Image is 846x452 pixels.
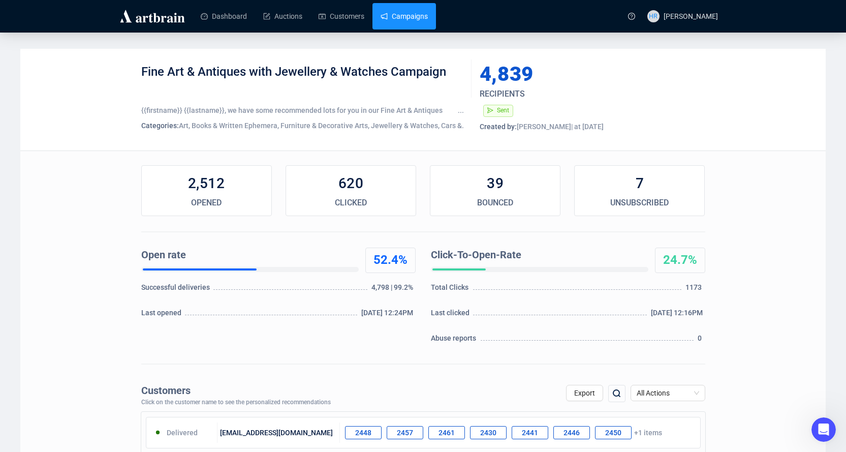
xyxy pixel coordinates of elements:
[8,100,43,122] div: Sure!
[8,123,195,156] div: Artbrain says…
[487,107,493,113] span: send
[217,423,340,443] div: [EMAIL_ADDRESS][DOMAIN_NAME]
[637,385,699,401] span: All Actions
[8,36,167,68] div: Sure thing! Artbrain will be back [DATE].
[361,308,416,323] div: [DATE] 12:24PM
[263,3,302,29] a: Auctions
[8,156,195,196] div: Artbrain says…
[480,64,657,84] div: 4,839
[37,196,195,228] div: That would be perfect - thank you so much!
[8,270,195,340] div: Artbrain says…
[685,282,705,297] div: 1173
[698,333,705,348] div: 0
[655,252,705,268] div: 24.7%
[57,78,159,87] div: joined the conversation
[16,243,159,263] div: With pleasure. Will anyway let you know once sent.
[65,325,73,333] button: Start recording
[49,13,95,23] p: Active 3h ago
[44,78,54,88] img: Profile image for Artbrain
[141,248,355,263] div: Open rate
[174,321,191,337] button: Send a message…
[811,417,836,442] iframe: Intercom live chat
[8,123,167,155] div: I can gladly send it out for you once ready
[141,308,184,323] div: Last opened
[430,173,560,194] div: 39
[319,3,364,29] a: Customers
[49,5,83,13] h1: Artbrain
[595,426,632,439] div: 2450
[566,385,603,401] button: Export
[141,385,331,397] div: Customers
[628,13,635,20] span: question-circle
[428,426,465,439] div: 2461
[8,270,167,322] div: Hi, the recommendations campaign for your upcoming fine art & antiques was sent. Please let me kn...
[611,387,623,400] img: search.png
[286,173,416,194] div: 620
[431,282,472,297] div: Total Clicks
[141,120,464,131] div: Art, Books & Written Ephemera, Furniture & Decorative Arts, Jewellery & Watches, Cars & Motorcycles
[16,276,159,316] div: Hi, the recommendations campaign for your upcoming fine art & antiques was sent. Please let me kn...
[480,122,705,132] div: [PERSON_NAME] | at [DATE]
[512,426,548,439] div: 2441
[141,282,212,297] div: Successful deliveries
[470,426,507,439] div: 2430
[430,197,560,209] div: BOUNCED
[16,106,35,116] div: Sure!
[431,308,472,323] div: Last clicked
[387,426,423,439] div: 2457
[286,197,416,209] div: CLICKED
[381,3,428,29] a: Campaigns
[575,197,704,209] div: UNSUBSCRIBED
[345,426,382,439] div: 2448
[574,389,595,397] span: Export
[178,4,197,22] div: Close
[141,105,464,115] div: {{firstname}} {{lastname}}, we have some recommended lots for you in our Fine Art & Antiques auction
[7,4,26,23] button: go back
[201,3,247,29] a: Dashboard
[16,162,159,182] div: Anytime within the coming 1-2 hours would work fine?
[142,173,271,194] div: 2,512
[45,202,187,222] div: That would be perfect - thank you so much!
[146,423,218,443] div: Delivered
[118,8,186,24] img: logo
[575,173,704,194] div: 7
[431,333,479,348] div: Abuse reports
[8,76,195,100] div: Artbrain says…
[431,248,644,263] div: Click-To-Open-Rate
[141,122,179,130] span: Categories:
[480,88,667,100] div: RECIPIENTS
[141,399,331,406] div: Click on the customer name to see the personalized recommendations
[141,64,464,95] div: Fine Art & Antiques with Jewellery & Watches Campaign
[29,6,45,22] img: Profile image for Artbrain
[651,308,705,323] div: [DATE] 12:16PM
[497,107,509,114] span: Sent
[48,325,56,333] button: Upload attachment
[16,42,159,62] div: Sure thing! Artbrain will be back [DATE].
[8,237,195,270] div: Artbrain says…
[8,156,167,188] div: Anytime within the coming 1-2 hours would work fine?
[553,426,590,439] div: 2446
[8,237,167,269] div: With pleasure. Will anyway let you know once sent.
[664,12,718,20] span: [PERSON_NAME]
[8,196,195,236] div: user says…
[57,79,86,86] b: Artbrain
[480,123,517,131] span: Created by:
[16,325,24,333] button: Emoji picker
[371,282,415,297] div: 4,798 | 99.2%
[9,304,195,321] textarea: Message…
[159,4,178,23] button: Home
[340,423,700,443] div: +1 items
[142,197,271,209] div: OPENED
[8,100,195,123] div: Artbrain says…
[16,129,159,149] div: I can gladly send it out for you once ready
[649,11,657,21] span: HR
[8,36,195,76] div: Fin says…
[366,252,415,268] div: 52.4%
[32,325,40,333] button: Gif picker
